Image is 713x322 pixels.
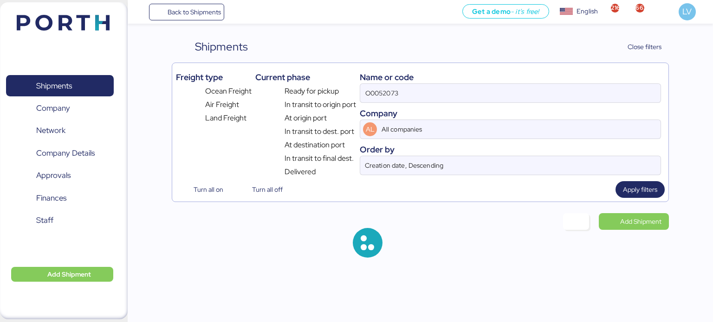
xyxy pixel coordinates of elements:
[36,146,95,160] span: Company Details
[11,267,113,282] button: Add Shipment
[36,214,53,227] span: Staff
[6,210,114,231] a: Staff
[205,99,239,110] span: Air Freight
[285,86,339,97] span: Ready for pickup
[285,99,356,110] span: In transit to origin port
[255,71,356,83] div: Current phase
[234,181,290,198] button: Turn all off
[168,6,221,18] span: Back to Shipments
[6,98,114,119] a: Company
[47,269,91,280] span: Add Shipment
[285,153,354,164] span: In transit to final dest.
[360,71,661,83] div: Name or code
[195,38,248,55] div: Shipments
[577,6,598,16] div: English
[36,191,66,205] span: Finances
[36,101,70,115] span: Company
[6,143,114,164] a: Company Details
[133,4,149,20] button: Menu
[6,120,114,141] a: Network
[36,79,72,93] span: Shipments
[285,113,327,124] span: At origin port
[194,184,223,195] span: Turn all on
[36,124,65,137] span: Network
[205,113,246,124] span: Land Freight
[176,181,231,198] button: Turn all on
[609,38,669,55] button: Close filters
[285,139,345,151] span: At destination port
[599,213,669,230] a: Add Shipment
[176,71,252,83] div: Freight type
[285,166,316,177] span: Delivered
[620,216,661,227] span: Add Shipment
[6,165,114,186] a: Approvals
[285,126,354,137] span: In transit to dest. port
[616,181,665,198] button: Apply filters
[6,75,114,96] a: Shipments
[149,4,225,20] a: Back to Shipments
[252,184,283,195] span: Turn all off
[628,41,661,52] span: Close filters
[366,124,375,134] span: AL
[623,184,657,195] span: Apply filters
[36,169,71,182] span: Approvals
[360,107,661,120] div: Company
[682,6,692,18] span: LV
[6,188,114,209] a: Finances
[205,86,252,97] span: Ocean Freight
[360,143,661,156] div: Order by
[380,120,635,139] input: AL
